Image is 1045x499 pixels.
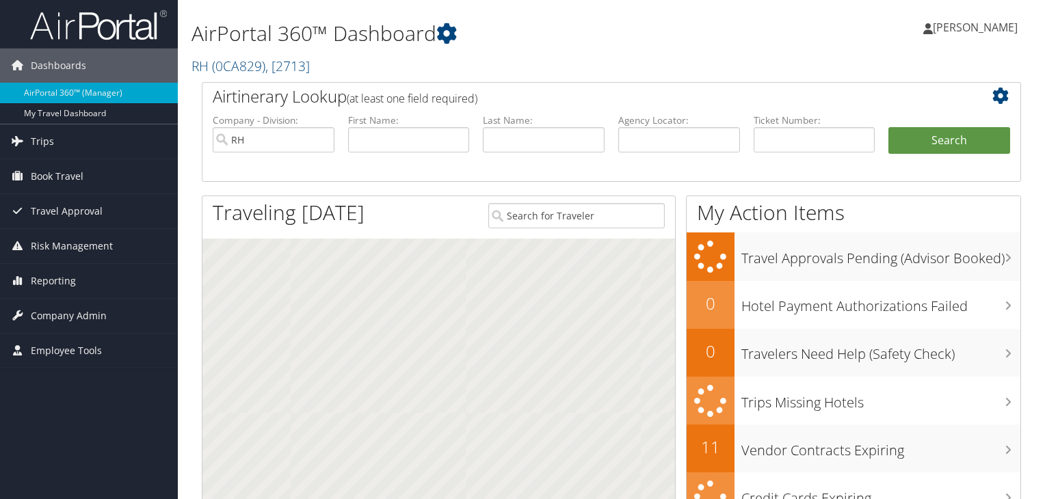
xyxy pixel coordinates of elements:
[687,435,735,459] h2: 11
[741,242,1020,268] h3: Travel Approvals Pending (Advisor Booked)
[347,91,477,106] span: (at least one field required)
[265,57,310,75] span: , [ 2713 ]
[741,290,1020,316] h3: Hotel Payment Authorizations Failed
[213,113,334,127] label: Company - Division:
[741,434,1020,460] h3: Vendor Contracts Expiring
[31,124,54,159] span: Trips
[933,20,1018,35] span: [PERSON_NAME]
[687,281,1020,329] a: 0Hotel Payment Authorizations Failed
[741,338,1020,364] h3: Travelers Need Help (Safety Check)
[31,229,113,263] span: Risk Management
[687,292,735,315] h2: 0
[687,377,1020,425] a: Trips Missing Hotels
[31,49,86,83] span: Dashboards
[191,19,752,48] h1: AirPortal 360™ Dashboard
[618,113,740,127] label: Agency Locator:
[741,386,1020,412] h3: Trips Missing Hotels
[488,203,665,228] input: Search for Traveler
[923,7,1031,48] a: [PERSON_NAME]
[212,57,265,75] span: ( 0CA829 )
[348,113,470,127] label: First Name:
[687,329,1020,377] a: 0Travelers Need Help (Safety Check)
[31,194,103,228] span: Travel Approval
[31,159,83,193] span: Book Travel
[31,299,107,333] span: Company Admin
[31,264,76,298] span: Reporting
[483,113,605,127] label: Last Name:
[687,232,1020,281] a: Travel Approvals Pending (Advisor Booked)
[754,113,875,127] label: Ticket Number:
[213,85,942,108] h2: Airtinerary Lookup
[213,198,365,227] h1: Traveling [DATE]
[888,127,1010,154] button: Search
[687,198,1020,227] h1: My Action Items
[687,340,735,363] h2: 0
[31,334,102,368] span: Employee Tools
[687,424,1020,472] a: 11Vendor Contracts Expiring
[191,57,310,75] a: RH
[30,9,167,41] img: airportal-logo.png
